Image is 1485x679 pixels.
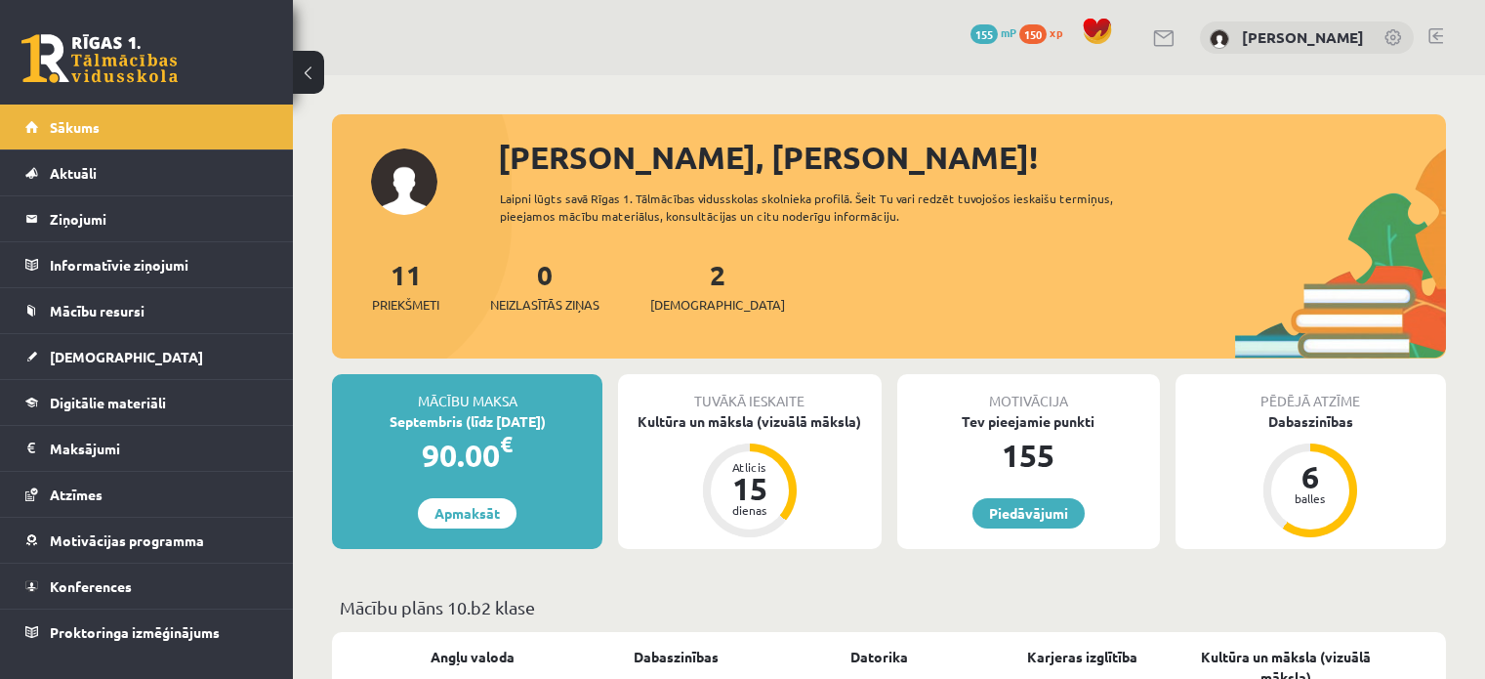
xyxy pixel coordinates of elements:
[25,472,268,517] a: Atzīmes
[50,164,97,182] span: Aktuāli
[970,24,998,44] span: 155
[332,411,602,432] div: Septembris (līdz [DATE])
[1210,29,1229,49] img: Emīlija Zelča
[372,257,439,315] a: 11Priekšmeti
[721,504,779,516] div: dienas
[721,461,779,473] div: Atlicis
[25,426,268,471] a: Maksājumi
[50,196,268,241] legend: Ziņojumi
[25,610,268,655] a: Proktoringa izmēģinājums
[418,498,516,529] a: Apmaksāt
[1019,24,1047,44] span: 150
[500,190,1169,225] div: Laipni lūgts savā Rīgas 1. Tālmācības vidusskolas skolnieka profilā. Šeit Tu vari redzēt tuvojošo...
[897,374,1160,411] div: Motivācija
[490,257,599,315] a: 0Neizlasītās ziņas
[431,647,515,667] a: Angļu valoda
[618,374,881,411] div: Tuvākā ieskaite
[721,473,779,504] div: 15
[50,623,220,641] span: Proktoringa izmēģinājums
[972,498,1085,529] a: Piedāvājumi
[1027,647,1137,667] a: Karjeras izglītība
[897,432,1160,479] div: 155
[50,394,166,411] span: Digitālie materiāli
[25,288,268,333] a: Mācību resursi
[50,348,203,365] span: [DEMOGRAPHIC_DATA]
[498,134,1446,181] div: [PERSON_NAME], [PERSON_NAME]!
[25,105,268,149] a: Sākums
[618,411,881,432] div: Kultūra un māksla (vizuālā māksla)
[618,411,881,540] a: Kultūra un māksla (vizuālā māksla) Atlicis 15 dienas
[50,302,144,319] span: Mācību resursi
[25,242,268,287] a: Informatīvie ziņojumi
[332,432,602,479] div: 90.00
[25,150,268,195] a: Aktuāli
[50,242,268,287] legend: Informatīvie ziņojumi
[1281,461,1340,492] div: 6
[1281,492,1340,504] div: balles
[1176,411,1446,540] a: Dabaszinības 6 balles
[650,257,785,315] a: 2[DEMOGRAPHIC_DATA]
[21,34,178,83] a: Rīgas 1. Tālmācības vidusskola
[332,374,602,411] div: Mācību maksa
[50,118,100,136] span: Sākums
[650,295,785,315] span: [DEMOGRAPHIC_DATA]
[50,531,204,549] span: Motivācijas programma
[25,380,268,425] a: Digitālie materiāli
[1019,24,1072,40] a: 150 xp
[850,647,908,667] a: Datorika
[1176,411,1446,432] div: Dabaszinības
[634,647,719,667] a: Dabaszinības
[50,486,103,503] span: Atzīmes
[970,24,1016,40] a: 155 mP
[50,426,268,471] legend: Maksājumi
[490,295,599,315] span: Neizlasītās ziņas
[25,518,268,563] a: Motivācijas programma
[25,334,268,379] a: [DEMOGRAPHIC_DATA]
[1050,24,1062,40] span: xp
[1176,374,1446,411] div: Pēdējā atzīme
[897,411,1160,432] div: Tev pieejamie punkti
[1242,27,1364,47] a: [PERSON_NAME]
[500,430,513,458] span: €
[50,577,132,595] span: Konferences
[25,564,268,609] a: Konferences
[1001,24,1016,40] span: mP
[372,295,439,315] span: Priekšmeti
[25,196,268,241] a: Ziņojumi
[340,594,1438,620] p: Mācību plāns 10.b2 klase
